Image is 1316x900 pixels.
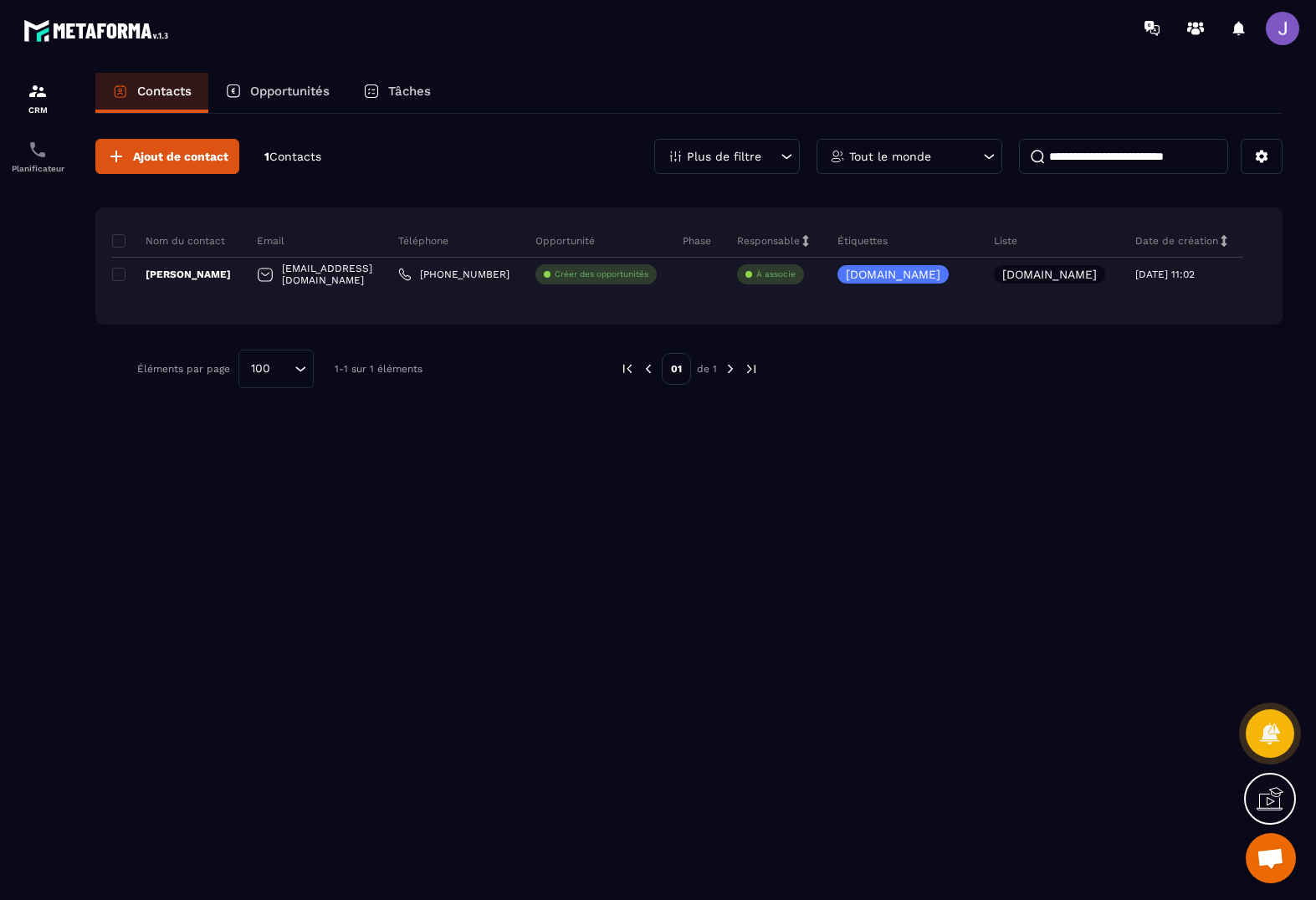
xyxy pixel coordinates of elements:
[346,73,448,113] a: Tâches
[264,149,321,165] p: 1
[535,234,595,248] p: Opportunité
[137,84,192,99] p: Contacts
[1246,833,1296,883] div: Ouvrir le chat
[1135,234,1218,248] p: Date de création
[398,234,448,248] p: Téléphone
[756,268,796,280] p: À associe
[208,73,346,113] a: Opportunités
[994,234,1017,248] p: Liste
[697,362,717,376] p: de 1
[849,151,931,162] p: Tout le monde
[744,361,759,376] img: next
[4,69,71,127] a: formationformationCRM
[723,361,738,376] img: next
[276,360,290,378] input: Search for option
[398,268,510,281] a: [PHONE_NUMBER]
[23,15,174,46] img: logo
[662,353,691,385] p: 01
[555,268,648,280] p: Créer des opportunités
[737,234,800,248] p: Responsable
[28,140,48,160] img: scheduler
[257,234,284,248] p: Email
[4,164,71,173] p: Planificateur
[620,361,635,376] img: prev
[683,234,711,248] p: Phase
[133,148,228,165] span: Ajout de contact
[95,139,239,174] button: Ajout de contact
[1002,268,1097,280] p: [DOMAIN_NAME]
[112,234,225,248] p: Nom du contact
[137,363,230,375] p: Éléments par page
[95,73,208,113] a: Contacts
[846,268,940,280] p: [DOMAIN_NAME]
[4,105,71,115] p: CRM
[245,360,276,378] span: 100
[4,127,71,186] a: schedulerschedulerPlanificateur
[1135,268,1195,280] p: [DATE] 11:02
[388,84,431,99] p: Tâches
[641,361,656,376] img: prev
[112,268,231,281] p: [PERSON_NAME]
[687,151,761,162] p: Plus de filtre
[335,363,422,375] p: 1-1 sur 1 éléments
[269,150,321,163] span: Contacts
[837,234,888,248] p: Étiquettes
[28,81,48,101] img: formation
[238,350,314,388] div: Search for option
[250,84,330,99] p: Opportunités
